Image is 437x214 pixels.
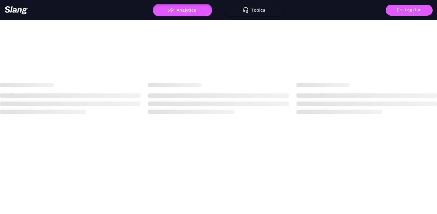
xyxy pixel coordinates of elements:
[386,5,433,16] button: Log Out
[153,8,212,12] a: Analytics
[4,6,28,14] img: 623511267c55cb56e2f2a487_logo2.png
[225,4,284,16] button: Topics
[153,4,212,16] button: Analytics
